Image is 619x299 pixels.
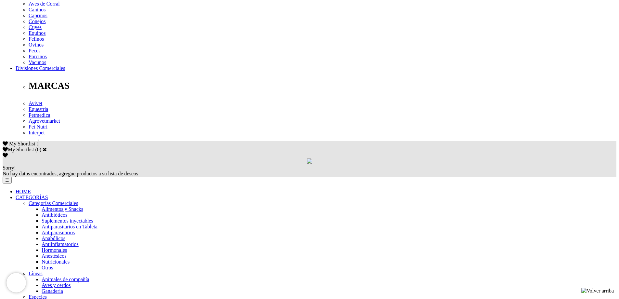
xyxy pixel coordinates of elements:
a: Categorías Comerciales [29,200,78,206]
a: Pet Nutri [29,124,47,129]
a: Aves de Corral [29,1,60,7]
span: 0 [36,141,39,146]
a: Divisiones Comerciales [16,65,65,71]
a: Ovinos [29,42,44,48]
span: ( ) [35,147,41,152]
a: Antiparasitarios en Tableta [42,224,97,229]
a: Peces [29,48,40,53]
a: Suplementos inyectables [42,218,93,224]
a: Cerrar [43,147,47,152]
a: Caninos [29,7,45,12]
a: Equinos [29,30,45,36]
a: Conejos [29,19,45,24]
a: Hormonales [42,247,67,253]
label: My Shortlist [3,147,34,152]
a: HOME [16,189,31,194]
a: Agrovetmarket [29,118,60,124]
iframe: Brevo live chat [6,273,26,292]
a: Aves y cerdos [42,282,71,288]
a: Alimentos y Snacks [42,206,83,212]
a: Vacunos [29,60,46,65]
p: MARCAS [29,80,616,91]
label: 0 [37,147,40,152]
a: Porcinos [29,54,47,59]
button: ☰ [3,177,12,183]
a: Equestria [29,106,48,112]
a: Antibióticos [42,212,67,218]
a: Interpet [29,130,45,135]
a: Otros [42,265,53,270]
a: Caprinos [29,13,47,18]
span: My Shortlist [9,141,35,146]
a: Anabólicos [42,236,65,241]
a: Anestésicos [42,253,66,259]
a: Ganadería [42,288,63,294]
a: Cuyes [29,24,42,30]
div: No hay datos encontrados, agregue productos a su lista de deseos [3,165,616,177]
a: Petmedica [29,112,50,118]
a: CATEGORÍAS [16,195,48,200]
a: Antiparasitarios [42,230,75,235]
a: Felinos [29,36,44,42]
a: Animales de compañía [42,277,89,282]
a: Líneas [29,271,43,276]
a: Antiinflamatorios [42,241,79,247]
img: loading.gif [307,158,312,164]
img: Volver arriba [581,288,614,294]
span: Sorry! [3,165,16,170]
a: Avivet [29,101,42,106]
a: Nutricionales [42,259,70,265]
